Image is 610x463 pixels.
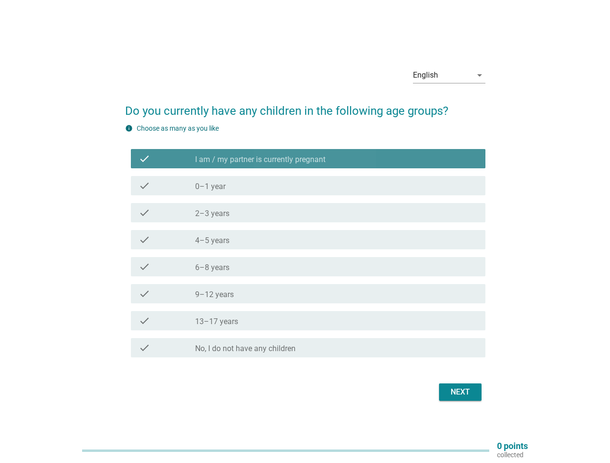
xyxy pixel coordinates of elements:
label: 13–17 years [195,317,238,327]
label: 4–5 years [195,236,229,245]
i: check [139,180,150,191]
i: arrow_drop_down [474,69,485,81]
i: info [125,124,133,132]
i: check [139,234,150,245]
button: Next [439,383,482,401]
i: check [139,288,150,300]
p: collected [497,450,528,459]
i: check [139,207,150,218]
label: No, I do not have any children [195,344,296,354]
div: English [413,71,438,80]
label: 0–1 year [195,182,226,191]
div: Next [447,386,474,398]
p: 0 points [497,442,528,450]
h2: Do you currently have any children in the following age groups? [125,93,485,120]
label: 9–12 years [195,290,234,300]
i: check [139,153,150,164]
label: 6–8 years [195,263,229,272]
i: check [139,342,150,354]
i: check [139,315,150,327]
label: 2–3 years [195,209,229,218]
i: check [139,261,150,272]
label: I am / my partner is currently pregnant [195,155,326,164]
label: Choose as many as you like [137,124,219,132]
